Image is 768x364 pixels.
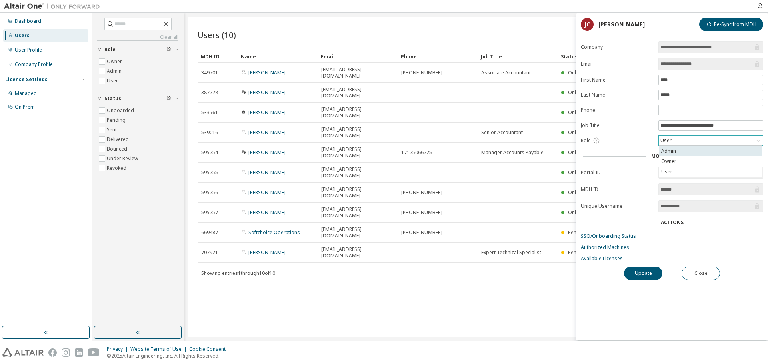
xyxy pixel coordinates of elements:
[248,69,286,76] a: [PERSON_NAME]
[401,209,442,216] span: [PHONE_NUMBER]
[581,44,654,50] label: Company
[48,348,57,357] img: facebook.svg
[248,149,286,156] a: [PERSON_NAME]
[321,50,394,63] div: Email
[568,189,595,196] span: Onboarded
[107,125,118,135] label: Sent
[15,104,35,110] div: On Prem
[581,122,654,129] label: Job Title
[321,146,394,159] span: [EMAIL_ADDRESS][DOMAIN_NAME]
[568,109,595,116] span: Onboarded
[321,246,394,259] span: [EMAIL_ADDRESS][DOMAIN_NAME]
[201,90,218,96] span: 387778
[104,46,116,53] span: Role
[581,203,654,209] label: Unique Username
[107,346,130,352] div: Privacy
[15,90,37,97] div: Managed
[107,115,127,125] label: Pending
[107,144,129,154] label: Bounced
[201,209,218,216] span: 595757
[248,89,286,96] a: [PERSON_NAME]
[659,167,762,177] li: User
[401,149,432,156] span: 17175066725
[15,18,41,24] div: Dashboard
[104,95,121,102] span: Status
[107,57,124,66] label: Owner
[248,189,286,196] a: [PERSON_NAME]
[189,346,230,352] div: Cookie Consent
[401,70,442,76] span: [PHONE_NUMBER]
[62,348,70,357] img: instagram.svg
[107,163,128,173] label: Revoked
[97,41,178,58] button: Role
[581,137,591,144] span: Role
[166,46,171,53] span: Clear filter
[581,244,763,251] a: Authorized Machines
[659,146,762,156] li: Admin
[568,209,595,216] span: Onboarded
[581,169,654,176] label: Portal ID
[201,129,218,136] span: 539016
[107,66,123,76] label: Admin
[248,129,286,136] a: [PERSON_NAME]
[321,226,394,239] span: [EMAIL_ADDRESS][DOMAIN_NAME]
[97,90,178,107] button: Status
[624,267,662,280] button: Update
[659,136,763,145] div: User
[241,50,314,63] div: Name
[659,136,673,145] div: User
[581,107,654,113] label: Phone
[568,69,595,76] span: Onboarded
[75,348,83,357] img: linkedin.svg
[201,70,218,76] span: 349501
[401,229,442,236] span: [PHONE_NUMBER]
[321,186,394,199] span: [EMAIL_ADDRESS][DOMAIN_NAME]
[568,229,587,236] span: Pending
[201,109,218,116] span: 533561
[699,18,763,31] button: Re-Sync from MDH
[481,129,523,136] span: Senior Accountant
[88,348,100,357] img: youtube.svg
[682,267,720,280] button: Close
[481,249,541,256] span: Expert Technical Specialist
[15,32,30,39] div: Users
[568,149,595,156] span: Onboarded
[581,18,594,31] div: JC
[661,219,684,226] div: Actions
[401,50,474,63] div: Phone
[248,249,286,256] a: [PERSON_NAME]
[321,126,394,139] span: [EMAIL_ADDRESS][DOMAIN_NAME]
[481,149,544,156] span: Manager Accounts Payable
[4,2,104,10] img: Altair One
[107,352,230,359] p: © 2025 Altair Engineering, Inc. All Rights Reserved.
[401,189,442,196] span: [PHONE_NUMBER]
[97,34,178,40] a: Clear all
[107,135,130,144] label: Delivered
[321,106,394,119] span: [EMAIL_ADDRESS][DOMAIN_NAME]
[248,109,286,116] a: [PERSON_NAME]
[321,166,394,179] span: [EMAIL_ADDRESS][DOMAIN_NAME]
[568,169,595,176] span: Onboarded
[651,153,687,159] span: More Details
[107,106,136,115] label: Onboarded
[581,61,654,67] label: Email
[201,270,275,276] span: Showing entries 1 through 10 of 10
[568,89,595,96] span: Onboarded
[201,169,218,176] span: 595755
[248,209,286,216] a: [PERSON_NAME]
[321,86,394,99] span: [EMAIL_ADDRESS][DOMAIN_NAME]
[568,249,587,256] span: Pending
[198,29,236,40] span: Users (10)
[201,229,218,236] span: 669487
[321,66,394,79] span: [EMAIL_ADDRESS][DOMAIN_NAME]
[107,76,120,86] label: User
[581,186,654,193] label: MDH ID
[201,249,218,256] span: 707921
[15,61,53,68] div: Company Profile
[581,233,763,239] a: SSO/Onboarding Status
[561,50,713,63] div: Status
[201,149,218,156] span: 595754
[2,348,44,357] img: altair_logo.svg
[248,169,286,176] a: [PERSON_NAME]
[201,189,218,196] span: 595756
